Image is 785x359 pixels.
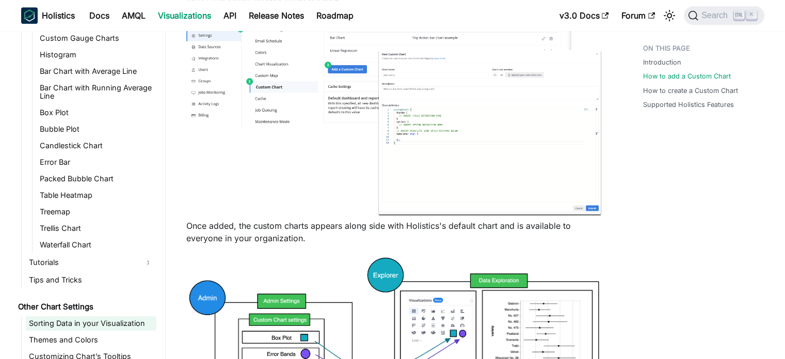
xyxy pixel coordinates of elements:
[37,155,156,169] a: Error Bar
[21,7,38,24] img: Holistics
[37,221,156,236] a: Trellis Chart
[26,254,156,271] a: Tutorials
[15,300,156,314] a: Other Chart Settings
[37,31,156,45] a: Custom Gauge Charts
[37,238,156,252] a: Waterfall Chart
[643,71,731,81] a: How to add a Custom Chart
[615,7,661,24] a: Forum
[37,81,156,103] a: Bar Chart with Running Average Line
[643,100,734,110] a: Supported Holistics Features
[37,48,156,62] a: Histogram
[152,7,217,24] a: Visualizations
[37,138,156,153] a: Candlestick Chart
[26,273,156,287] a: Tips and Tricks
[26,316,156,331] a: Sorting Data in your Visualization
[116,7,152,24] a: AMQL
[37,188,156,202] a: Table Heatmap
[684,6,764,25] button: Search (Ctrl+K)
[186,220,602,244] p: Once added, the custom charts appears along side with Holistics's default chart and is available ...
[37,64,156,79] a: Bar Chart with Average Line
[42,9,75,22] b: Holistics
[37,105,156,120] a: Box Plot
[643,86,738,96] a: How to create a Custom Chart
[83,7,116,24] a: Docs
[26,333,156,347] a: Themes and Colors
[661,7,678,24] button: Switch between dark and light mode (currently light mode)
[11,31,166,359] nav: Docs sidebar
[553,7,615,24] a: v3.0 Docs
[746,10,757,20] kbd: K
[37,205,156,219] a: Treemap
[21,7,75,24] a: HolisticsHolistics
[37,171,156,186] a: Packed Bubble Chart
[243,7,310,24] a: Release Notes
[310,7,360,24] a: Roadmap
[37,122,156,136] a: Bubble Plot
[643,57,681,67] a: Introduction
[217,7,243,24] a: API
[698,11,734,20] span: Search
